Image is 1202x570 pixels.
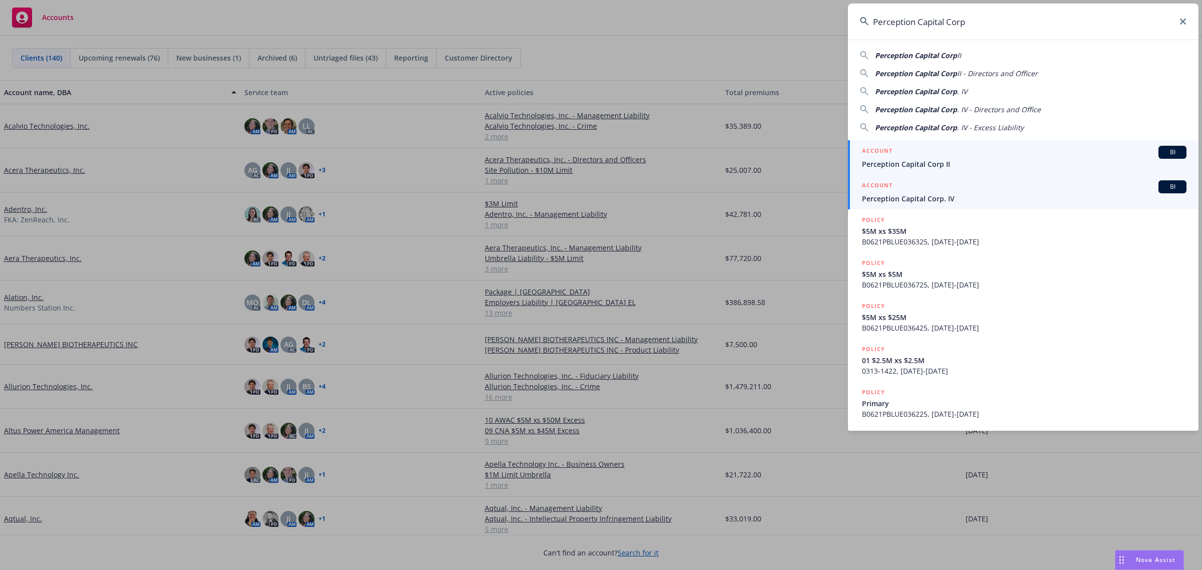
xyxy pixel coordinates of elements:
[957,87,967,96] span: . IV
[875,87,957,96] span: Perception Capital Corp
[862,180,892,192] h5: ACCOUNT
[862,398,1186,409] span: Primary
[862,269,1186,279] span: $5M xs $5M
[862,215,885,225] h5: POLICY
[862,312,1186,323] span: $5M xs $25M
[848,252,1198,296] a: POLICY$5M xs $5MB0621PBLUE036725, [DATE]-[DATE]
[862,301,885,311] h5: POLICY
[1136,555,1175,564] span: Nova Assist
[1162,148,1182,157] span: BI
[862,387,885,397] h5: POLICY
[1115,550,1184,570] button: Nova Assist
[875,51,957,60] span: Perception Capital Corp
[862,226,1186,236] span: $5M xs $35M
[862,146,892,158] h5: ACCOUNT
[875,105,957,114] span: Perception Capital Corp
[848,4,1198,40] input: Search...
[862,323,1186,333] span: B0621PBLUE036425, [DATE]-[DATE]
[848,382,1198,425] a: POLICYPrimaryB0621PBLUE036225, [DATE]-[DATE]
[1162,182,1182,191] span: BI
[862,279,1186,290] span: B0621PBLUE036725, [DATE]-[DATE]
[862,355,1186,366] span: 01 $2.5M xs $2.5M
[848,140,1198,175] a: ACCOUNTBIPerception Capital Corp II
[957,51,961,60] span: II
[848,209,1198,252] a: POLICY$5M xs $35MB0621PBLUE036325, [DATE]-[DATE]
[862,366,1186,376] span: 0313-1422, [DATE]-[DATE]
[957,105,1041,114] span: . IV - Directors and Office
[848,296,1198,339] a: POLICY$5M xs $25MB0621PBLUE036425, [DATE]-[DATE]
[862,236,1186,247] span: B0621PBLUE036325, [DATE]-[DATE]
[862,193,1186,204] span: Perception Capital Corp. IV
[1115,550,1128,569] div: Drag to move
[957,123,1024,132] span: . IV - Excess Liability
[875,69,957,78] span: Perception Capital Corp
[848,339,1198,382] a: POLICY01 $2.5M xs $2.5M0313-1422, [DATE]-[DATE]
[875,123,957,132] span: Perception Capital Corp
[848,175,1198,209] a: ACCOUNTBIPerception Capital Corp. IV
[862,344,885,354] h5: POLICY
[862,159,1186,169] span: Perception Capital Corp II
[957,69,1038,78] span: II - Directors and Officer
[862,409,1186,419] span: B0621PBLUE036225, [DATE]-[DATE]
[862,258,885,268] h5: POLICY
